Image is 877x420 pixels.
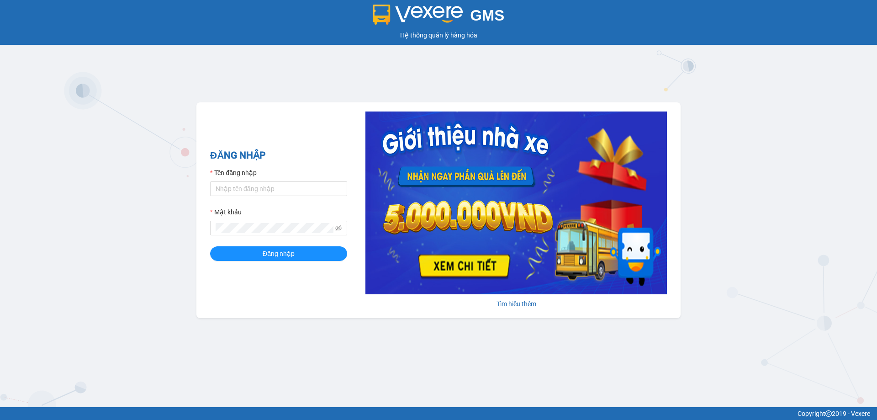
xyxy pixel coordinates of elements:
span: GMS [470,7,504,24]
a: GMS [373,14,505,21]
button: Đăng nhập [210,246,347,261]
span: eye-invisible [335,225,342,231]
img: logo 2 [373,5,463,25]
h2: ĐĂNG NHẬP [210,148,347,163]
input: Tên đăng nhập [210,181,347,196]
div: Hệ thống quản lý hàng hóa [2,30,875,40]
label: Tên đăng nhập [210,168,257,178]
div: Copyright 2019 - Vexere [7,409,870,419]
div: Tìm hiểu thêm [365,299,667,309]
img: banner-0 [365,112,667,294]
span: Đăng nhập [263,249,295,259]
span: copyright [825,410,832,417]
label: Mật khẩu [210,207,242,217]
input: Mật khẩu [216,223,333,233]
